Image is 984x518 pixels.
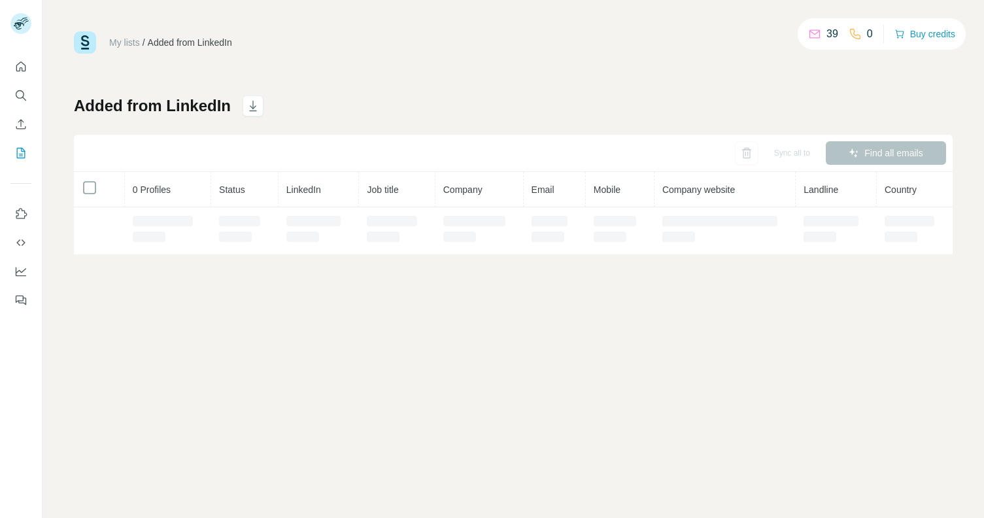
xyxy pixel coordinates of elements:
button: Use Surfe API [10,231,31,254]
button: Use Surfe on LinkedIn [10,202,31,226]
button: Feedback [10,288,31,312]
span: Landline [804,184,838,195]
span: Status [219,184,245,195]
span: Company [443,184,483,195]
a: My lists [109,37,140,48]
span: Country [885,184,917,195]
p: 39 [826,26,838,42]
button: Dashboard [10,260,31,283]
img: Surfe Logo [74,31,96,54]
button: Quick start [10,55,31,78]
button: My lists [10,141,31,165]
div: Added from LinkedIn [148,36,232,49]
span: 0 Profiles [133,184,171,195]
h1: Added from LinkedIn [74,95,231,116]
li: / [143,36,145,49]
p: 0 [867,26,873,42]
button: Enrich CSV [10,112,31,136]
span: Email [532,184,554,195]
button: Search [10,84,31,107]
span: LinkedIn [286,184,321,195]
span: Company website [662,184,735,195]
button: Buy credits [894,25,955,43]
span: Mobile [594,184,620,195]
span: Job title [367,184,398,195]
